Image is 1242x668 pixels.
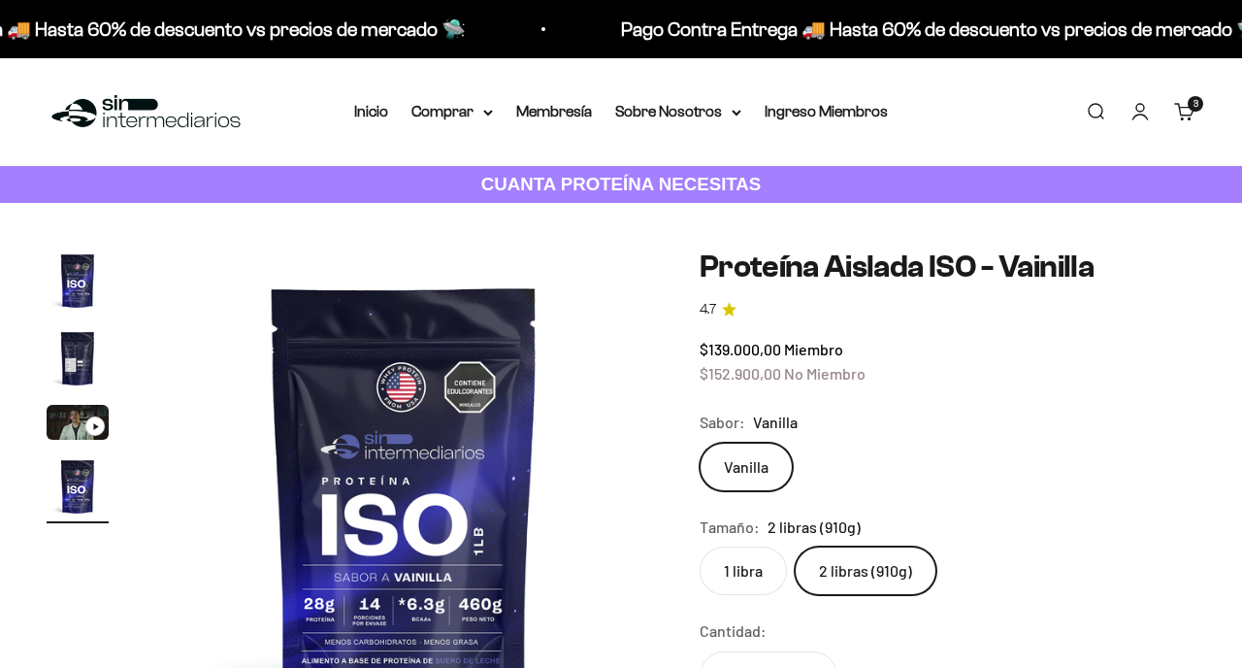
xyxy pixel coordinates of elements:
[700,340,781,358] span: $139.000,00
[700,299,716,320] span: 4.7
[615,99,741,124] summary: Sobre Nosotros
[753,410,798,435] span: Vanilla
[47,250,109,317] button: Ir al artículo 1
[516,103,592,119] a: Membresía
[47,405,109,446] button: Ir al artículo 3
[700,364,781,383] span: $152.900,00
[700,410,745,435] legend: Sabor:
[765,103,888,119] a: Ingreso Miembros
[700,618,767,644] label: Cantidad:
[784,340,843,358] span: Miembro
[47,455,109,518] img: Proteína Aislada ISO - Vainilla
[47,250,109,312] img: Proteína Aislada ISO - Vainilla
[47,327,109,389] img: Proteína Aislada ISO - Vainilla
[784,364,866,383] span: No Miembro
[512,14,1152,45] p: Pago Contra Entrega 🚚 Hasta 60% de descuento vs precios de mercado 🛸
[768,515,861,540] span: 2 libras (910g)
[354,103,388,119] a: Inicio
[1193,99,1198,109] span: 3
[47,327,109,395] button: Ir al artículo 2
[47,455,109,523] button: Ir al artículo 4
[411,99,493,124] summary: Comprar
[700,250,1195,284] h1: Proteína Aislada ISO - Vainilla
[700,299,1195,320] a: 4.74.7 de 5.0 estrellas
[481,174,762,194] strong: CUANTA PROTEÍNA NECESITAS
[700,515,760,540] legend: Tamaño:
